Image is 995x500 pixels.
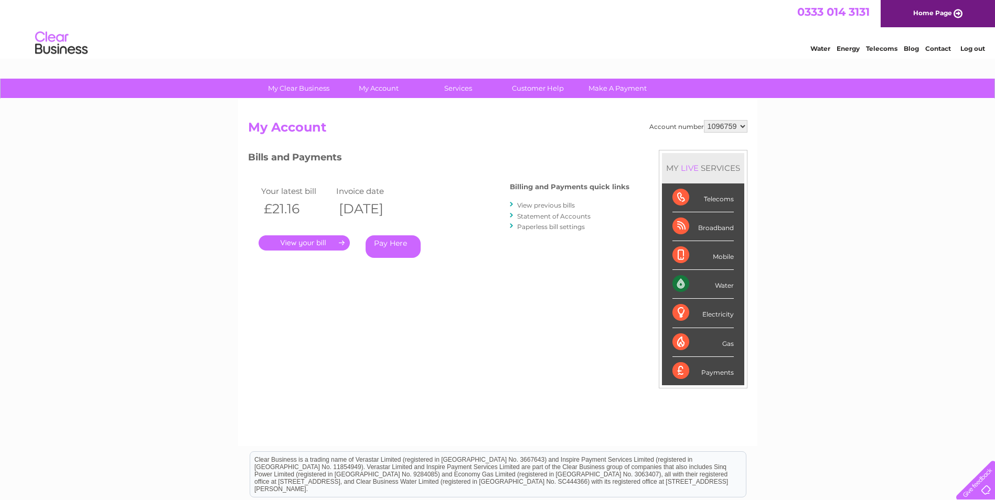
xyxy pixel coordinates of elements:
[259,198,334,220] th: £21.16
[248,150,629,168] h3: Bills and Payments
[672,183,734,212] div: Telecoms
[904,45,919,52] a: Blog
[649,120,747,133] div: Account number
[810,45,830,52] a: Water
[866,45,897,52] a: Telecoms
[837,45,860,52] a: Energy
[662,153,744,183] div: MY SERVICES
[517,212,591,220] a: Statement of Accounts
[672,212,734,241] div: Broadband
[925,45,951,52] a: Contact
[672,270,734,299] div: Water
[495,79,581,98] a: Customer Help
[672,241,734,270] div: Mobile
[334,198,409,220] th: [DATE]
[415,79,501,98] a: Services
[517,223,585,231] a: Paperless bill settings
[679,163,701,173] div: LIVE
[335,79,422,98] a: My Account
[672,357,734,385] div: Payments
[574,79,661,98] a: Make A Payment
[672,299,734,328] div: Electricity
[259,235,350,251] a: .
[35,27,88,59] img: logo.png
[960,45,985,52] a: Log out
[250,6,746,51] div: Clear Business is a trading name of Verastar Limited (registered in [GEOGRAPHIC_DATA] No. 3667643...
[255,79,342,98] a: My Clear Business
[259,184,334,198] td: Your latest bill
[334,184,409,198] td: Invoice date
[517,201,575,209] a: View previous bills
[248,120,747,140] h2: My Account
[366,235,421,258] a: Pay Here
[797,5,870,18] a: 0333 014 3131
[510,183,629,191] h4: Billing and Payments quick links
[672,328,734,357] div: Gas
